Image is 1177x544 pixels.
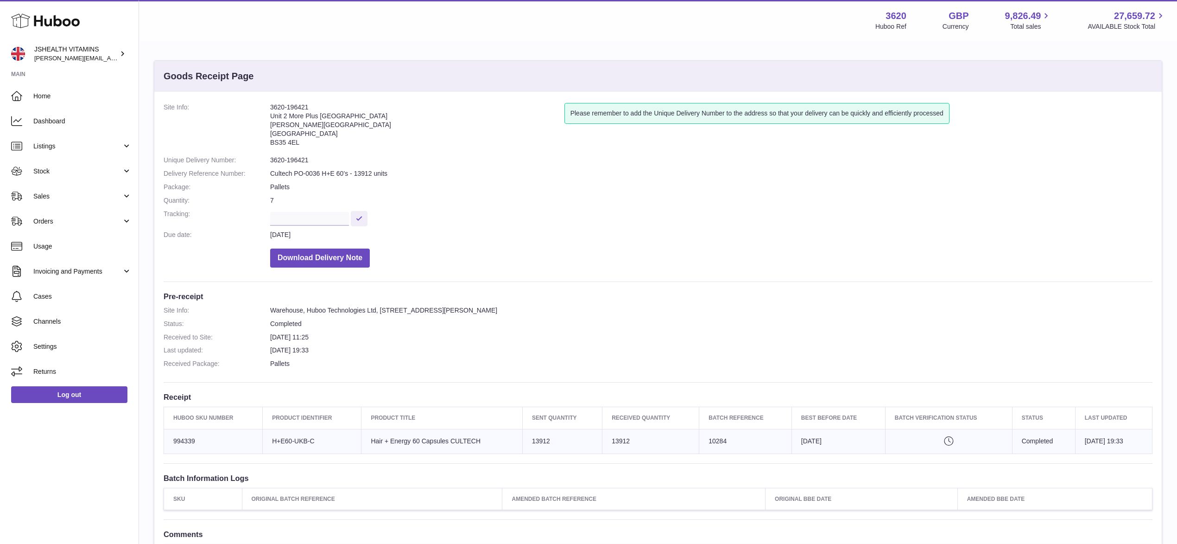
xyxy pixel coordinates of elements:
th: Sent Quantity [522,407,602,429]
span: Invoicing and Payments [33,267,122,276]
td: [DATE] 19:33 [1075,429,1152,454]
dt: Site Info: [164,306,270,315]
dd: Completed [270,320,1152,328]
span: Dashboard [33,117,132,126]
span: 9,826.49 [1005,10,1041,22]
dt: Site Info: [164,103,270,151]
dt: Received Package: [164,359,270,368]
dt: Status: [164,320,270,328]
address: 3620-196421 Unit 2 More Plus [GEOGRAPHIC_DATA] [PERSON_NAME][GEOGRAPHIC_DATA] [GEOGRAPHIC_DATA] B... [270,103,564,151]
a: 9,826.49 Total sales [1005,10,1052,31]
h3: Receipt [164,392,1152,402]
td: 13912 [522,429,602,454]
span: [PERSON_NAME][EMAIL_ADDRESS][DOMAIN_NAME] [34,54,186,62]
div: Please remember to add the Unique Delivery Number to the address so that your delivery can be qui... [564,103,949,124]
h3: Goods Receipt Page [164,70,254,83]
span: AVAILABLE Stock Total [1088,22,1166,31]
dd: [DATE] 19:33 [270,346,1152,355]
th: Original Batch Reference [242,488,502,510]
th: Batch Verification Status [885,407,1012,429]
strong: GBP [949,10,968,22]
th: Received Quantity [602,407,699,429]
h3: Batch Information Logs [164,473,1152,483]
div: Huboo Ref [875,22,906,31]
th: Amended Batch Reference [502,488,766,510]
dd: 7 [270,196,1152,205]
dt: Last updated: [164,346,270,355]
a: 27,659.72 AVAILABLE Stock Total [1088,10,1166,31]
span: Listings [33,142,122,151]
span: Returns [33,367,132,376]
dt: Unique Delivery Number: [164,156,270,165]
th: Best Before Date [791,407,885,429]
th: Original BBE Date [766,488,958,510]
dd: [DATE] 11:25 [270,333,1152,342]
dd: Warehouse, Huboo Technologies Ltd, [STREET_ADDRESS][PERSON_NAME] [270,306,1152,315]
span: Total sales [1010,22,1051,31]
dd: 3620-196421 [270,156,1152,165]
dt: Due date: [164,230,270,239]
th: Huboo SKU Number [164,407,263,429]
span: Stock [33,167,122,176]
dt: Delivery Reference Number: [164,169,270,178]
th: Batch Reference [699,407,792,429]
span: Sales [33,192,122,201]
th: Product title [361,407,523,429]
td: [DATE] [791,429,885,454]
td: H+E60-UKB-C [263,429,361,454]
span: 27,659.72 [1114,10,1155,22]
dd: Pallets [270,359,1152,368]
dt: Quantity: [164,196,270,205]
dd: [DATE] [270,230,1152,239]
td: 10284 [699,429,792,454]
strong: 3620 [886,10,906,22]
span: Orders [33,217,122,226]
span: Channels [33,317,132,326]
div: Currency [943,22,969,31]
button: Download Delivery Note [270,249,370,268]
th: Product Identifier [263,407,361,429]
img: francesca@jshealthvitamins.com [11,47,25,61]
td: 13912 [602,429,699,454]
span: Cases [33,292,132,301]
span: Home [33,92,132,101]
th: Status [1012,407,1075,429]
dd: Pallets [270,183,1152,192]
span: Settings [33,342,132,351]
dd: Cultech PO-0036 H+E 60’s - 13912 units [270,169,1152,178]
dt: Received to Site: [164,333,270,342]
td: Hair + Energy 60 Capsules CULTECH [361,429,523,454]
div: JSHEALTH VITAMINS [34,45,118,63]
a: Log out [11,386,127,403]
th: SKU [164,488,242,510]
td: Completed [1012,429,1075,454]
th: Last updated [1075,407,1152,429]
dt: Tracking: [164,210,270,226]
dt: Package: [164,183,270,192]
th: Amended BBE Date [957,488,1152,510]
span: Usage [33,242,132,251]
h3: Pre-receipt [164,291,1152,301]
h3: Comments [164,529,1152,539]
td: 994339 [164,429,263,454]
